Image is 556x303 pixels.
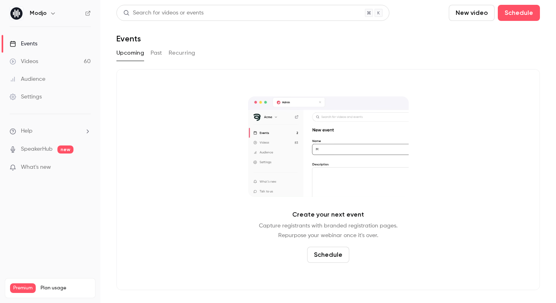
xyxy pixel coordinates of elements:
[259,221,397,240] p: Capture registrants with branded registration pages. Repurpose your webinar once it's over.
[116,34,141,43] h1: Events
[151,47,162,59] button: Past
[21,127,33,135] span: Help
[449,5,495,21] button: New video
[10,283,36,293] span: Premium
[10,127,91,135] li: help-dropdown-opener
[10,93,42,101] div: Settings
[30,9,47,17] h6: Modjo
[57,145,73,154] span: new
[123,9,204,17] div: Search for videos or events
[116,47,144,59] button: Upcoming
[41,285,90,291] span: Plan usage
[10,7,23,20] img: Modjo
[21,145,53,154] a: SpeakerHub
[10,57,38,66] div: Videos
[498,5,540,21] button: Schedule
[81,164,91,171] iframe: Noticeable Trigger
[21,163,51,172] span: What's new
[10,40,37,48] div: Events
[10,75,45,83] div: Audience
[307,247,349,263] button: Schedule
[292,210,364,219] p: Create your next event
[169,47,196,59] button: Recurring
